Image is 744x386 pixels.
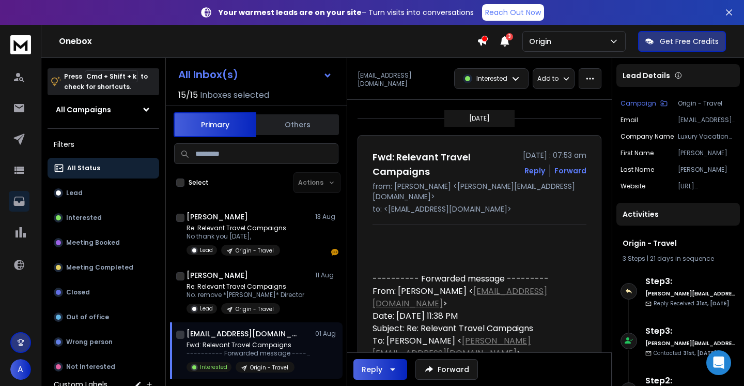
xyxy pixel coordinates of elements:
button: Get Free Credits [638,31,726,52]
h1: [PERSON_NAME] [187,212,248,222]
p: Lead Details [623,70,670,81]
button: A [10,359,31,380]
div: Activities [616,203,740,226]
p: Wrong person [66,338,113,346]
p: ---------- Forwarded message --------- From: [PERSON_NAME] [187,349,311,358]
p: Closed [66,288,90,296]
button: Campaign [621,99,668,108]
div: Date: [DATE] 11:38 PM [373,310,578,322]
p: Add to [537,75,559,83]
p: Luxury Vacation Villas By [PERSON_NAME] [678,132,736,141]
div: To: [PERSON_NAME] < > [373,335,578,360]
p: Not Interested [66,363,115,371]
p: Campaign [621,99,656,108]
p: 11 Aug [315,271,338,279]
h6: [PERSON_NAME][EMAIL_ADDRESS][DOMAIN_NAME] [645,339,736,347]
button: All Inbox(s) [170,64,340,85]
p: Origin - Travel [236,247,274,255]
span: 31st, [DATE] [684,349,716,357]
h6: Step 3 : [645,275,736,288]
h1: Fwd: Relevant Travel Campaigns [373,150,517,179]
label: Select [189,179,209,187]
span: 3 [506,33,513,40]
span: 21 days in sequence [650,254,714,263]
p: Interested [200,363,227,371]
p: [DATE] [469,114,490,123]
p: Meeting Booked [66,239,120,247]
p: Reply Received [654,300,729,307]
p: No thank you [DATE], [187,232,286,241]
div: Reply [362,364,382,375]
p: from: [PERSON_NAME] <[PERSON_NAME][EMAIL_ADDRESS][DOMAIN_NAME]> [373,181,586,202]
span: 3 Steps [623,254,645,263]
button: Meeting Booked [48,232,159,253]
p: Interested [66,214,102,222]
a: [PERSON_NAME][EMAIL_ADDRESS][DOMAIN_NAME] [373,335,531,359]
div: Subject: Re: Relevant Travel Campaigns [373,322,578,335]
h6: [PERSON_NAME][EMAIL_ADDRESS][DOMAIN_NAME] [645,290,736,298]
button: Reply [353,359,407,380]
a: [EMAIL_ADDRESS][DOMAIN_NAME] [373,285,547,309]
p: Out of office [66,313,109,321]
button: Out of office [48,307,159,328]
p: Contacted [654,349,716,357]
p: Website [621,182,645,190]
strong: Your warmest leads are on your site [219,7,362,18]
span: 31st, [DATE] [696,300,729,307]
p: Lead [200,246,213,254]
p: No. remove *[PERSON_NAME]* Director [187,291,304,299]
p: [URL][DOMAIN_NAME] [678,182,736,190]
h1: [EMAIL_ADDRESS][DOMAIN_NAME] [187,329,300,339]
img: logo [10,35,31,54]
p: First Name [621,149,654,157]
p: Lead [66,189,83,197]
div: ---------- Forwarded message --------- [373,273,578,285]
p: 13 Aug [315,213,338,221]
div: | [623,255,734,263]
button: All Campaigns [48,99,159,120]
p: Origin - Travel [250,364,288,372]
p: [PERSON_NAME] [678,166,736,174]
p: Interested [476,75,507,83]
p: Last Name [621,166,654,174]
p: Fwd: Relevant Travel Campaigns [187,341,311,349]
div: Open Intercom Messenger [706,350,731,375]
button: Primary [174,112,256,137]
button: Not Interested [48,357,159,377]
p: – Turn visits into conversations [219,7,474,18]
p: Email [621,116,638,124]
button: Reply [524,166,545,176]
h1: [PERSON_NAME] [187,270,248,280]
h3: Inboxes selected [200,89,269,101]
button: Interested [48,207,159,228]
div: From: [PERSON_NAME] < > [373,285,578,310]
p: Lead [200,305,213,313]
p: Get Free Credits [660,36,719,47]
p: Reach Out Now [485,7,541,18]
p: Origin - Travel [236,305,274,313]
p: Company Name [621,132,674,141]
p: 01 Aug [315,330,338,338]
p: [EMAIL_ADDRESS][DOMAIN_NAME] [358,71,448,88]
h1: All Inbox(s) [178,69,238,80]
h3: Filters [48,137,159,152]
button: Forward [415,359,478,380]
h6: Step 3 : [645,325,736,337]
button: All Status [48,158,159,179]
p: to: <[EMAIL_ADDRESS][DOMAIN_NAME]> [373,204,586,214]
p: Meeting Completed [66,263,133,272]
h1: Origin - Travel [623,238,734,248]
p: [PERSON_NAME] [678,149,736,157]
button: Others [256,113,339,136]
h1: All Campaigns [56,105,111,115]
span: 15 / 15 [178,89,198,101]
p: [EMAIL_ADDRESS][DOMAIN_NAME] [678,116,736,124]
a: Reach Out Now [482,4,544,21]
h1: Onebox [59,35,477,48]
button: Closed [48,282,159,303]
span: Cmd + Shift + k [85,70,138,82]
div: Forward [554,166,586,176]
